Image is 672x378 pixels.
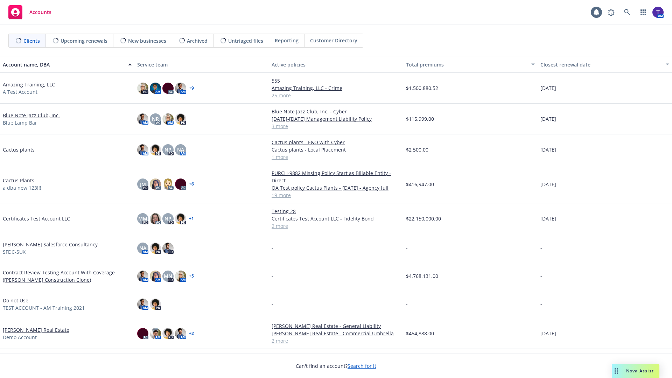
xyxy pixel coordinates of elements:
[3,248,26,255] span: SFDC-SUX
[61,37,107,44] span: Upcoming renewals
[137,328,148,339] img: photo
[134,56,269,73] button: Service team
[137,83,148,94] img: photo
[175,83,186,94] img: photo
[310,37,357,44] span: Customer Directory
[137,144,148,155] img: photo
[272,272,273,280] span: -
[540,215,556,222] span: [DATE]
[150,213,161,224] img: photo
[128,37,166,44] span: New businesses
[540,61,661,68] div: Closest renewal date
[272,222,400,230] a: 2 more
[540,181,556,188] span: [DATE]
[187,37,208,44] span: Archived
[406,181,434,188] span: $416,947.00
[175,271,186,282] img: photo
[272,122,400,130] a: 3 more
[272,337,400,344] a: 2 more
[138,215,147,222] span: MM
[162,243,174,254] img: photo
[406,115,434,122] span: $115,999.00
[29,9,51,15] span: Accounts
[3,119,37,126] span: Blue Lamp Bar
[272,244,273,252] span: -
[612,364,659,378] button: Nova Assist
[269,56,403,73] button: Active policies
[272,330,400,337] a: [PERSON_NAME] Real Estate - Commercial Umbrella
[150,83,161,94] img: photo
[150,178,161,190] img: photo
[137,271,148,282] img: photo
[272,92,400,99] a: 25 more
[150,271,161,282] img: photo
[3,304,85,311] span: TEST ACCOUNT - AM Training 2021
[175,328,186,339] img: photo
[626,368,654,374] span: Nova Assist
[540,272,542,280] span: -
[406,215,441,222] span: $22,150,000.00
[189,86,194,90] a: + 9
[604,5,618,19] a: Report a Bug
[3,334,37,341] span: Demo Account
[177,146,184,153] span: NA
[3,297,28,304] a: Do not Use
[3,81,55,88] a: Amazing Training, LLC
[406,244,408,252] span: -
[3,326,69,334] a: [PERSON_NAME] Real Estate
[3,146,35,153] a: Cactus plants
[406,300,408,308] span: -
[189,217,194,221] a: + 1
[140,181,146,188] span: JM
[272,184,400,191] a: QA Test policy Cactus Plants - [DATE] - Agency full
[150,299,161,310] img: photo
[540,146,556,153] span: [DATE]
[296,362,376,370] span: Can't find an account?
[272,208,400,215] a: Testing 28
[137,61,266,68] div: Service team
[228,37,263,44] span: Untriaged files
[3,61,124,68] div: Account name, DBA
[540,115,556,122] span: [DATE]
[162,83,174,94] img: photo
[540,330,556,337] span: [DATE]
[137,299,148,310] img: photo
[612,364,621,378] div: Drag to move
[272,153,400,161] a: 1 more
[3,241,98,248] a: [PERSON_NAME] Salesforce Consultancy
[540,300,542,308] span: -
[272,84,400,92] a: Amazing Training, LLC - Crime
[538,56,672,73] button: Closest renewal date
[164,272,172,280] span: MN
[272,191,400,199] a: 19 more
[272,322,400,330] a: [PERSON_NAME] Real Estate - General Liability
[175,178,186,190] img: photo
[540,244,542,252] span: -
[275,37,299,44] span: Reporting
[272,108,400,115] a: Blue Note Jazz Club, Inc. - Cyber
[189,331,194,336] a: + 2
[3,177,34,184] a: Cactus Plants
[150,243,161,254] img: photo
[3,88,37,96] span: A Test Account
[272,139,400,146] a: Cactus plants - E&O with Cyber
[175,113,186,125] img: photo
[189,182,194,186] a: + 6
[139,244,146,252] span: NA
[137,113,148,125] img: photo
[272,215,400,222] a: Certificates Test Account LLC - Fidelity Bond
[540,84,556,92] span: [DATE]
[23,37,40,44] span: Clients
[272,115,400,122] a: [DATE]-[DATE] Management Liability Policy
[152,115,159,122] span: NR
[272,77,400,84] a: 555
[162,113,174,125] img: photo
[406,146,428,153] span: $2,500.00
[272,146,400,153] a: Cactus plants - Local Placement
[652,7,664,18] img: photo
[272,300,273,308] span: -
[175,213,186,224] img: photo
[3,215,70,222] a: Certificates Test Account LLC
